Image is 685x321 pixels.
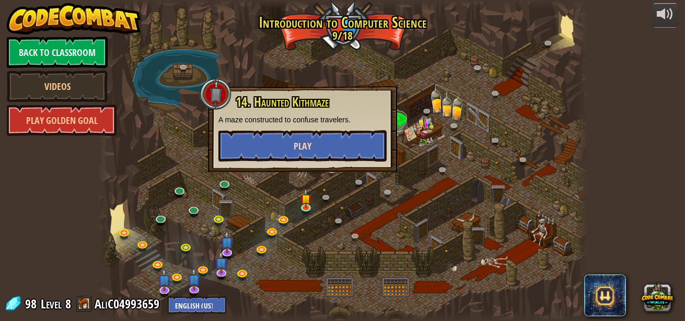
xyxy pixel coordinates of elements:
button: Play [218,130,387,162]
span: 98 [25,295,40,312]
span: Level [41,295,62,313]
img: level-banner-unstarted-subscriber.png [158,268,171,291]
a: AliC04993659 [95,295,162,312]
span: 14. Haunted Kithmaze [236,93,329,111]
a: Back to Classroom [7,37,108,68]
img: level-banner-started.png [300,189,311,208]
button: Adjust volume [652,3,678,28]
span: Play [294,140,311,153]
span: 8 [65,295,71,312]
img: level-banner-unstarted-subscriber.png [220,231,234,254]
img: level-banner-unstarted-subscriber.png [215,251,228,274]
img: CodeCombat - Learn how to code by playing a game [7,3,141,35]
a: Videos [7,71,108,102]
img: level-banner-unstarted-subscriber.png [187,268,200,290]
a: Play Golden Goal [7,105,117,136]
p: A maze constructed to confuse travelers. [218,114,387,125]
